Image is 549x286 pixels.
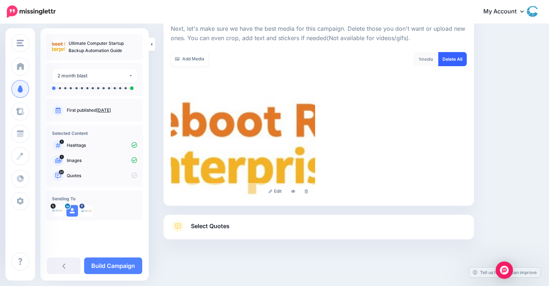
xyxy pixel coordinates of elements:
[171,84,315,200] img: 39a2bb163c23618ea248da483fd1a1ec_large.jpg
[96,107,111,113] a: [DATE]
[52,69,137,83] button: 2 month blast
[469,268,540,277] a: Tell us how we can improve
[67,172,137,179] p: Quotes
[67,107,137,114] p: First published
[66,205,78,217] img: user_default_image.png
[496,261,513,279] div: Open Intercom Messenger
[81,205,92,217] img: 468527745_10162788256064868_7621864297433406289_n-bsa152428.png
[52,40,65,53] img: 39a2bb163c23618ea248da483fd1a1ec_thumb.jpg
[17,40,24,46] img: menu.png
[413,52,439,66] div: media
[419,56,421,62] span: 1
[59,170,64,174] span: 20
[52,196,137,201] h4: Sending To
[60,140,64,144] span: 1
[7,5,56,18] img: Missinglettr
[476,3,538,21] a: My Account
[171,52,209,66] a: Add Media
[67,157,137,164] p: Images
[52,131,137,136] h4: Selected Content
[171,21,467,200] div: Select Media
[67,142,137,149] p: Hashtags
[52,205,64,217] img: 8ionKh_l-87901.jpg
[57,72,128,80] div: 2 month blast
[69,40,137,54] p: Ultimate Computer Startup Backup Automation Guide
[171,24,467,43] p: Next, let's make sure we have the best media for this campaign. Delete those you don't want or up...
[171,221,467,239] a: Select Quotes
[60,155,64,159] span: 1
[438,52,467,66] a: Delete All
[265,187,286,196] a: Edit
[191,221,230,231] span: Select Quotes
